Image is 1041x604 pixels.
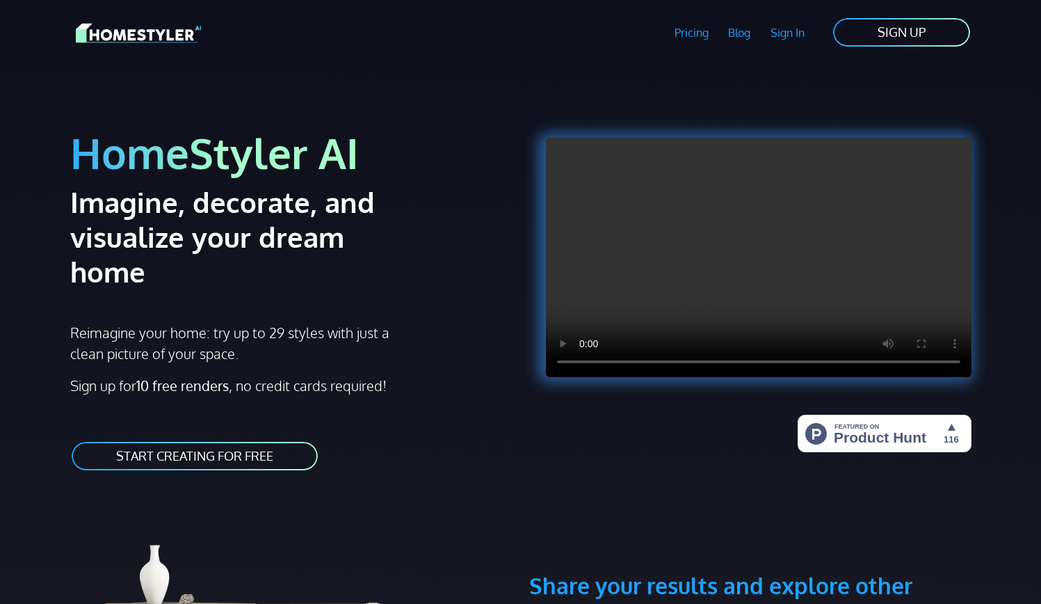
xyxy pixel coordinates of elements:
[664,17,718,49] a: Pricing
[70,322,402,364] p: Reimagine your home: try up to 29 styles with just a clean picture of your space.
[798,415,971,452] img: HomeStyler AI - Interior Design Made Easy: One Click to Your Dream Home | Product Hunt
[718,17,761,49] a: Blog
[70,440,319,472] a: START CREATING FOR FREE
[70,184,424,289] h2: Imagine, decorate, and visualize your dream home
[761,17,815,49] a: Sign In
[70,127,513,179] h1: HomeStyler AI
[136,376,229,395] strong: 10 free renders
[76,21,201,45] img: HomeStyler AI logo
[70,375,513,396] p: Sign up for , no credit cards required!
[832,17,971,48] a: SIGN UP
